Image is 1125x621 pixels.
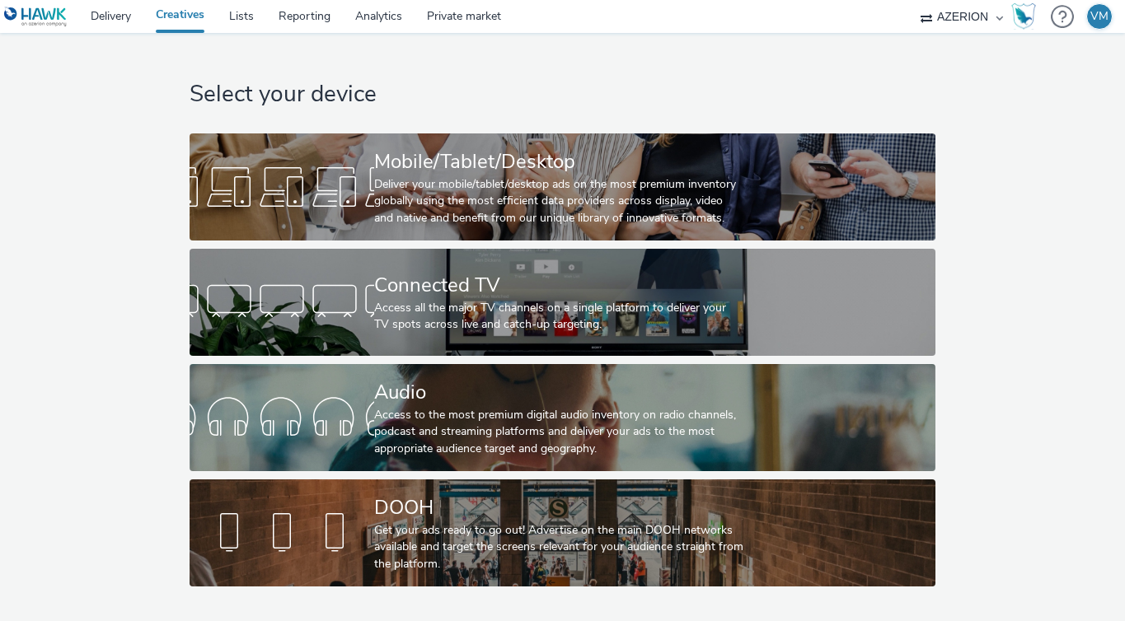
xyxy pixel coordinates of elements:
div: DOOH [374,493,744,522]
a: Mobile/Tablet/DesktopDeliver your mobile/tablet/desktop ads on the most premium inventory globall... [190,133,935,240]
img: Hawk Academy [1011,3,1036,30]
div: Audio [374,378,744,407]
img: undefined Logo [4,7,68,27]
div: Get your ads ready to go out! Advertise on the main DOOH networks available and target the screen... [374,522,744,572]
div: Mobile/Tablet/Desktop [374,147,744,176]
div: Access to the most premium digital audio inventory on radio channels, podcast and streaming platf... [374,407,744,457]
div: VM [1090,4,1109,29]
div: Connected TV [374,271,744,300]
a: Hawk Academy [1011,3,1043,30]
a: Connected TVAccess all the major TV channels on a single platform to deliver your TV spots across... [190,249,935,356]
div: Access all the major TV channels on a single platform to deliver your TV spots across live and ca... [374,300,744,334]
a: DOOHGet your ads ready to go out! Advertise on the main DOOH networks available and target the sc... [190,479,935,586]
a: AudioAccess to the most premium digital audio inventory on radio channels, podcast and streaming ... [190,364,935,471]
div: Deliver your mobile/tablet/desktop ads on the most premium inventory globally using the most effi... [374,176,744,226]
h1: Select your device [190,79,935,110]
